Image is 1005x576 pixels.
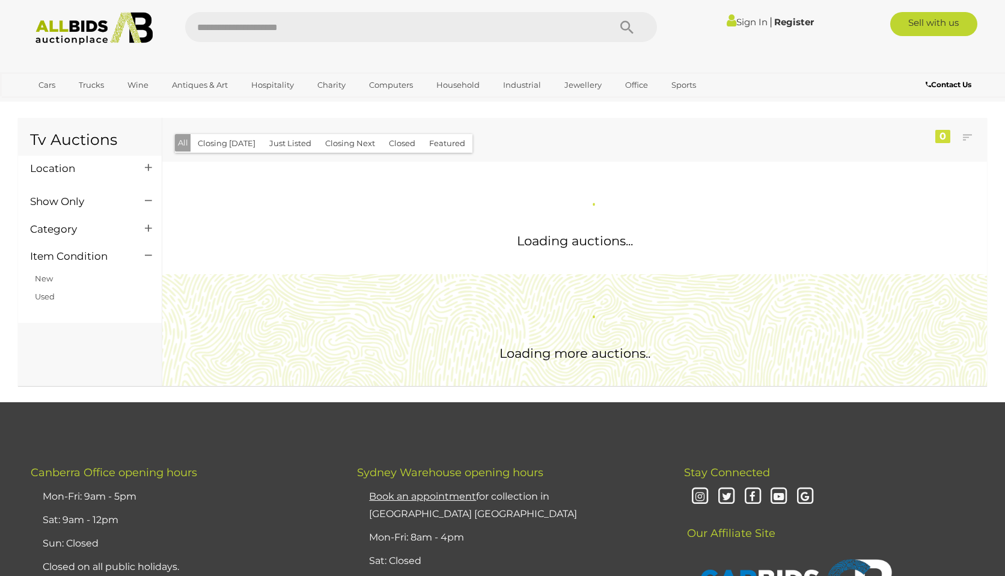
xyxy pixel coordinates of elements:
[30,196,127,207] h4: Show Only
[40,532,327,556] li: Sun: Closed
[684,509,775,540] span: Our Affiliate Site
[382,134,423,153] button: Closed
[361,75,421,95] a: Computers
[30,163,127,174] h4: Location
[769,15,772,28] span: |
[40,485,327,509] li: Mon-Fri: 9am - 5pm
[795,486,816,507] i: Google
[935,130,950,143] div: 0
[318,134,382,153] button: Closing Next
[774,16,814,28] a: Register
[310,75,353,95] a: Charity
[369,491,577,519] a: Book an appointmentfor collection in [GEOGRAPHIC_DATA] [GEOGRAPHIC_DATA]
[40,509,327,532] li: Sat: 9am - 12pm
[164,75,236,95] a: Antiques & Art
[35,274,53,283] a: New
[422,134,472,153] button: Featured
[35,292,55,301] a: Used
[191,134,263,153] button: Closing [DATE]
[31,95,132,115] a: [GEOGRAPHIC_DATA]
[30,132,150,149] h1: Tv Auctions
[71,75,112,95] a: Trucks
[429,75,487,95] a: Household
[357,466,543,479] span: Sydney Warehouse opening hours
[30,224,127,235] h4: Category
[926,80,971,89] b: Contact Us
[175,134,191,152] button: All
[31,466,197,479] span: Canberra Office opening hours
[557,75,609,95] a: Jewellery
[684,466,770,479] span: Stay Connected
[366,550,653,573] li: Sat: Closed
[262,134,319,153] button: Just Listed
[769,486,790,507] i: Youtube
[366,526,653,550] li: Mon-Fri: 8am - 4pm
[716,486,737,507] i: Twitter
[30,251,127,262] h4: Item Condition
[31,75,63,95] a: Cars
[517,233,633,248] span: Loading auctions...
[499,346,650,361] span: Loading more auctions..
[120,75,156,95] a: Wine
[495,75,549,95] a: Industrial
[727,16,768,28] a: Sign In
[597,12,657,42] button: Search
[890,12,977,36] a: Sell with us
[369,491,476,502] u: Book an appointment
[690,486,711,507] i: Instagram
[742,486,763,507] i: Facebook
[926,78,974,91] a: Contact Us
[243,75,302,95] a: Hospitality
[29,12,159,45] img: Allbids.com.au
[617,75,656,95] a: Office
[664,75,704,95] a: Sports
